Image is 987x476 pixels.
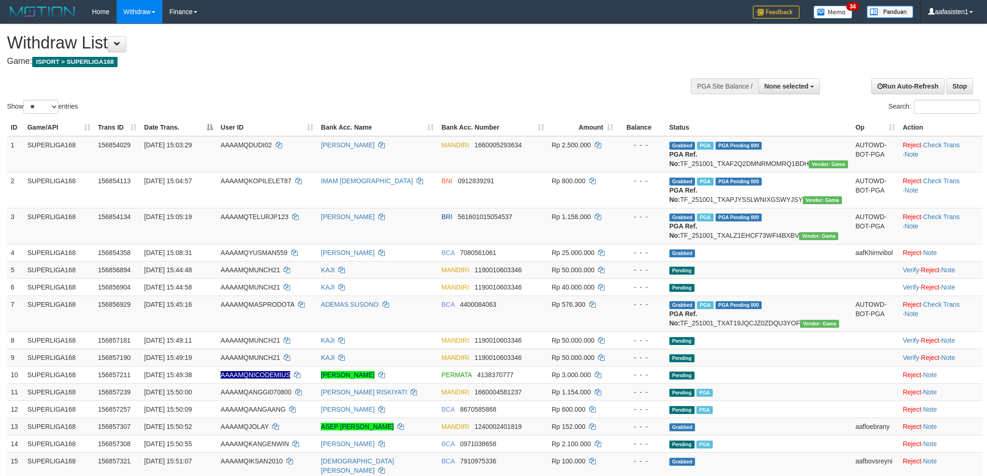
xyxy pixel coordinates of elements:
span: BCA [441,406,454,413]
span: Copy 1190010603346 to clipboard [474,266,521,274]
img: MOTION_logo.png [7,5,78,19]
th: ID [7,119,24,136]
a: Note [923,457,937,465]
span: Rp 50.000.000 [552,266,595,274]
span: Pending [669,337,695,345]
a: Note [904,151,918,158]
span: AAAAMQKOPILELET87 [221,177,292,185]
span: 156854029 [98,141,131,149]
a: Note [923,406,937,413]
span: [DATE] 15:50:52 [144,423,192,430]
td: SUPERLIGA168 [24,244,94,261]
span: MANDIRI [441,283,469,291]
a: Note [941,337,955,344]
td: SUPERLIGA168 [24,366,94,383]
a: Note [904,310,918,317]
span: Copy 1190010603346 to clipboard [474,337,521,344]
span: [DATE] 15:50:55 [144,440,192,448]
td: 11 [7,383,24,400]
span: Copy 1660005293634 to clipboard [474,141,521,149]
td: · [899,435,982,452]
span: ISPORT > SUPERLIGA168 [32,57,118,67]
a: ADEMAS SUSONO [321,301,379,308]
td: 8 [7,331,24,349]
td: · · [899,331,982,349]
a: Run Auto-Refresh [871,78,945,94]
a: Reject [903,406,921,413]
span: Copy 7910975336 to clipboard [460,457,496,465]
td: 13 [7,418,24,435]
td: AUTOWD-BOT-PGA [852,296,899,331]
span: AAAAMQYUSMAN559 [221,249,287,256]
span: Rp 2.100.000 [552,440,591,448]
span: Grabbed [669,458,695,466]
td: 6 [7,278,24,296]
div: PGA Site Balance / [691,78,758,94]
span: 156857257 [98,406,131,413]
a: Reject [921,337,939,344]
div: - - - [621,370,661,379]
span: AAAAMQMUNCH21 [221,337,280,344]
span: Pending [669,267,695,275]
th: Balance [617,119,665,136]
span: [DATE] 15:49:19 [144,354,192,361]
span: Rp 3.000.000 [552,371,591,379]
th: Status [666,119,852,136]
span: Copy 1190010603346 to clipboard [474,354,521,361]
span: AAAAMQJOLAY [221,423,269,430]
img: Feedback.jpg [753,6,799,19]
input: Search: [914,100,980,114]
a: Verify [903,354,919,361]
span: MANDIRI [441,354,469,361]
a: Reject [903,388,921,396]
span: MANDIRI [441,337,469,344]
a: Reject [903,249,921,256]
a: [PERSON_NAME] [321,440,375,448]
span: [DATE] 15:45:16 [144,301,192,308]
h1: Withdraw List [7,34,649,52]
span: 156854113 [98,177,131,185]
span: BNI [441,177,452,185]
td: · [899,418,982,435]
span: [DATE] 15:03:29 [144,141,192,149]
td: SUPERLIGA168 [24,261,94,278]
span: MANDIRI [441,266,469,274]
td: SUPERLIGA168 [24,136,94,172]
span: Grabbed [669,178,695,186]
span: Marked by aafsoycanthlai [696,389,713,397]
span: Rp 2.500.000 [552,141,591,149]
th: Amount: activate to sort column ascending [548,119,618,136]
td: 4 [7,244,24,261]
a: Verify [903,266,919,274]
span: Copy 4400084063 to clipboard [460,301,496,308]
span: MANDIRI [441,388,469,396]
span: Copy 4138370777 to clipboard [477,371,514,379]
td: · · [899,172,982,208]
th: Date Trans.: activate to sort column descending [140,119,217,136]
a: [PERSON_NAME] [321,249,375,256]
span: Pending [669,406,695,414]
a: [PERSON_NAME] [321,213,375,221]
span: Rp 50.000.000 [552,337,595,344]
span: BCA [441,301,454,308]
a: [PERSON_NAME] [321,406,375,413]
span: Rp 576.300 [552,301,585,308]
span: BCA [441,457,454,465]
span: BCA [441,249,454,256]
span: 156856904 [98,283,131,291]
span: [DATE] 15:51:07 [144,457,192,465]
b: PGA Ref. No: [669,151,697,167]
td: AUTOWD-BOT-PGA [852,136,899,172]
a: Reject [903,177,921,185]
a: Reject [921,266,939,274]
span: [DATE] 15:04:57 [144,177,192,185]
a: Check Trans [923,141,960,149]
span: Rp 1.158.000 [552,213,591,221]
a: Reject [903,301,921,308]
span: AAAAMQANGGI070800 [221,388,292,396]
td: SUPERLIGA168 [24,349,94,366]
span: Pending [669,372,695,379]
a: Note [923,423,937,430]
a: Note [941,266,955,274]
a: KAJI [321,337,335,344]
